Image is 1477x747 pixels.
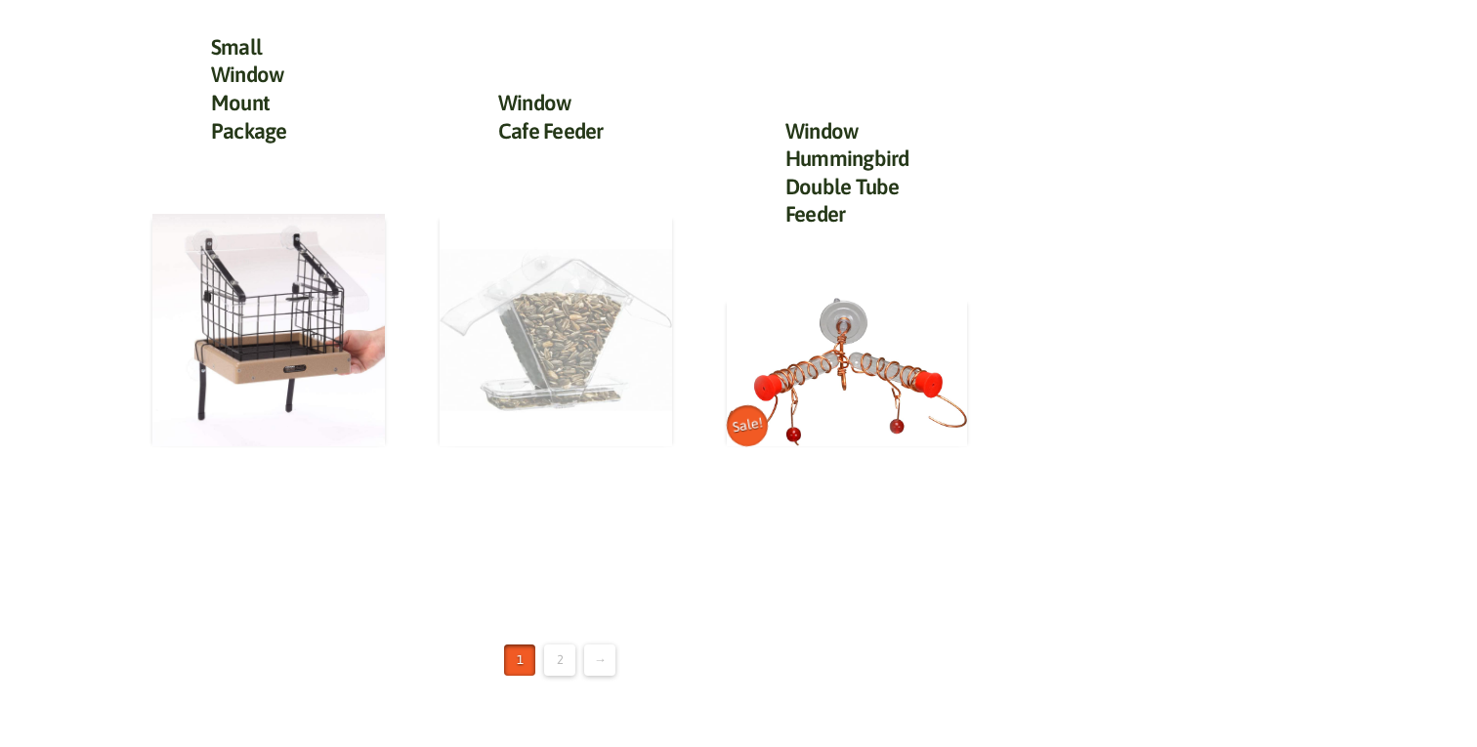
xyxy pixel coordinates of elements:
span: Page 1 [504,644,535,676]
span: Sale! [724,402,772,450]
a: → [584,644,615,676]
a: Window Hummingbird Double Tube Feeder [785,118,909,228]
a: Page 2 [544,644,575,676]
a: Window Cafe Feeder [498,90,604,144]
a: Small Window Mount Package [211,34,287,144]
